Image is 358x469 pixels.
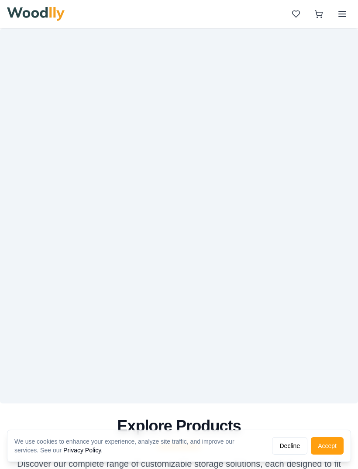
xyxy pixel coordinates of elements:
[10,417,348,435] h2: Explore Products
[63,447,101,454] a: Privacy Policy
[7,7,65,21] img: Woodlly
[14,437,265,455] div: We use cookies to enhance your experience, analyze site traffic, and improve our services. See our .
[272,437,307,455] button: Decline
[311,437,344,455] button: Accept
